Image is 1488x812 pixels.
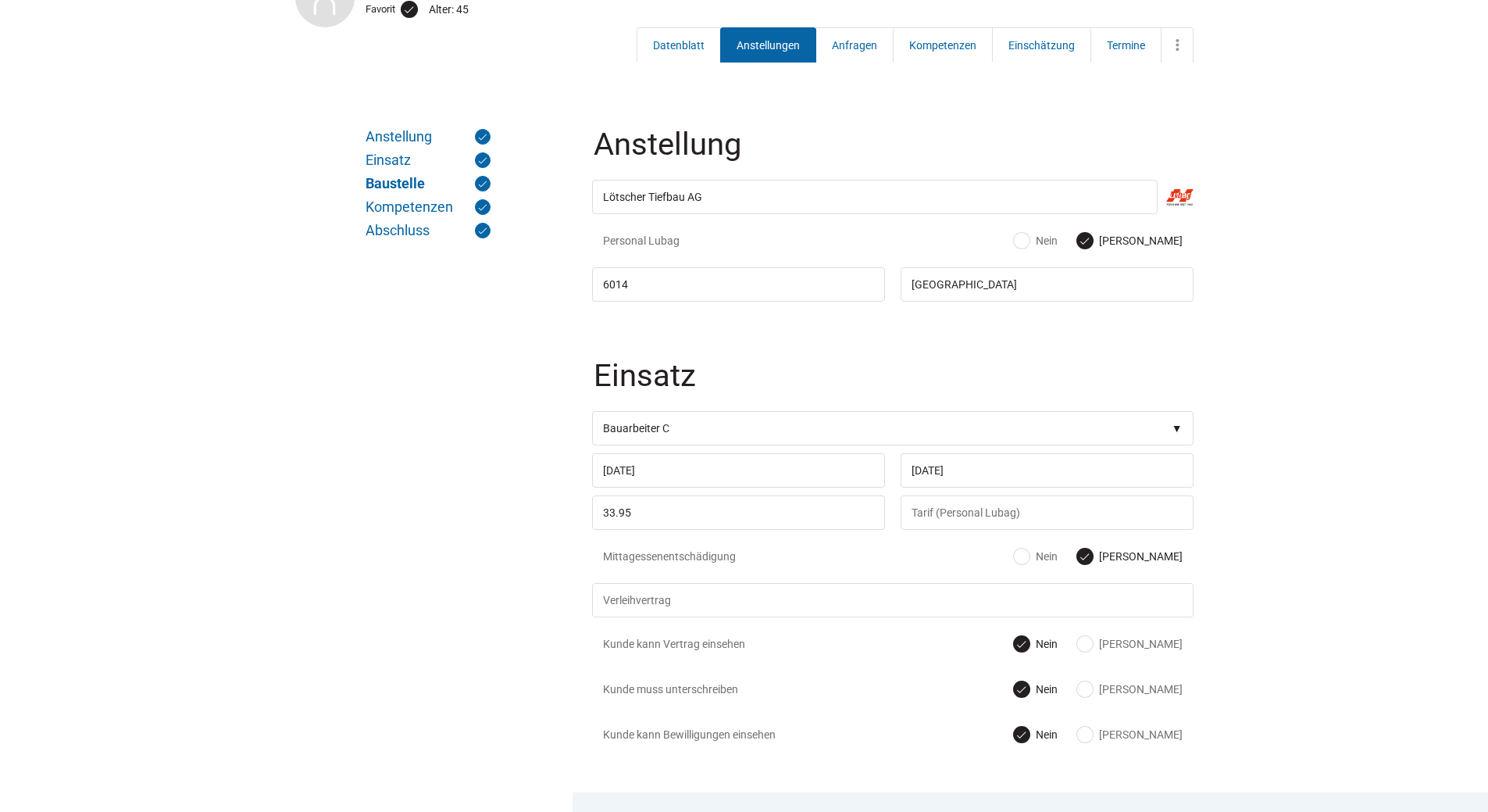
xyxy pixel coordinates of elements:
[1014,681,1058,697] label: Nein
[592,453,885,488] input: Einsatz von (Tag oder Jahr)
[366,223,491,238] a: Abschluss
[1077,636,1183,652] label: [PERSON_NAME]
[901,495,1194,530] input: Tarif (Personal Lubag)
[592,129,1197,180] legend: Anstellung
[592,495,885,530] input: Std. Lohn/Spesen
[592,583,1194,617] input: Verleihvertrag
[1014,233,1058,249] label: Nein
[1014,636,1058,652] label: Nein
[1014,549,1058,564] label: Nein
[592,360,1197,411] legend: Einsatz
[1014,727,1058,742] label: Nein
[815,27,894,63] a: Anfragen
[1077,233,1183,249] label: [PERSON_NAME]
[1077,727,1183,742] label: [PERSON_NAME]
[603,681,794,697] span: Kunde muss unterschreiben
[637,27,721,63] a: Datenblatt
[1077,681,1183,697] label: [PERSON_NAME]
[592,180,1158,214] input: Firma
[893,27,993,63] a: Kompetenzen
[366,152,491,168] a: Einsatz
[720,27,816,63] a: Anstellungen
[603,727,794,742] span: Kunde kann Bewilligungen einsehen
[603,233,794,249] span: Personal Lubag
[366,176,491,191] a: Baustelle
[901,453,1194,488] input: Einsatz bis (Tag oder Monate)
[901,267,1194,302] input: Arbeitsort Ort
[366,199,491,215] a: Kompetenzen
[366,129,491,145] a: Anstellung
[1077,549,1183,564] label: [PERSON_NAME]
[992,27,1091,63] a: Einschätzung
[603,549,794,564] span: Mittagessenentschädigung
[603,636,794,652] span: Kunde kann Vertrag einsehen
[1090,27,1161,63] a: Termine
[592,267,885,302] input: Arbeitsort PLZ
